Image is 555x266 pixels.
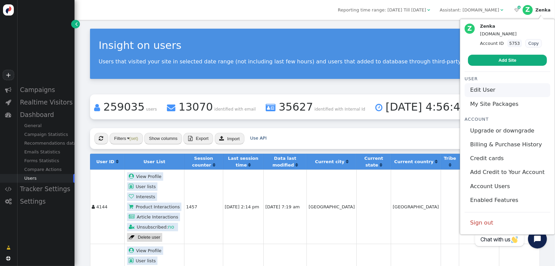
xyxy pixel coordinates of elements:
div: Z [523,5,533,15]
span:  [167,101,176,114]
td: [GEOGRAPHIC_DATA] [391,170,441,244]
div: User [465,76,550,82]
a: Interests [127,193,157,201]
button:  [94,133,108,144]
span: Click to sort [116,159,118,164]
span: 35627 [279,100,313,113]
span:  [129,248,136,253]
span: [DATE] 2:14 pm [225,204,259,209]
button: Import [215,133,244,144]
b: Current country [394,159,434,164]
button: Filters (set) [110,133,143,144]
span: no [168,224,174,230]
a:  [346,159,348,164]
span:  [94,101,100,114]
td: 1457 [184,170,223,244]
button:  Export [183,133,213,144]
span: 4144 [96,204,108,209]
a: Upgrade or downgrade [465,124,550,138]
td: [PERSON_NAME] [459,170,499,244]
span: Click to sort [346,159,348,164]
a: View Profile [127,246,163,255]
a: View Profile [127,172,163,181]
div: Zenka [480,24,542,29]
a: My Site Packages [465,97,550,111]
span:  [6,244,10,251]
span:  [129,224,137,229]
span:  [129,258,136,263]
span: Click to sort [435,159,437,164]
span:  [5,112,12,118]
span:  [75,21,78,27]
div: Compare Actions [17,165,75,174]
a: Edit User [465,83,550,97]
a: Account Users [465,179,550,193]
var: 5753 [507,39,522,48]
span: Reporting time range: [DATE] Till [DATE] [338,7,426,12]
a: User lists [127,257,157,265]
span:  [376,101,383,114]
span: identified with Internal Id [315,107,366,112]
span:  [92,205,95,209]
div: Account ID [480,39,542,48]
span:  [99,136,104,141]
b: Last session time [228,156,258,168]
b: User List [144,159,166,164]
span: users [146,107,157,112]
span: [DATE] 7:19 am [265,204,300,209]
a: Credit cards [465,152,550,166]
img: trigger_black.png [127,138,129,139]
div: Campaign Statistics [17,130,75,139]
div: General [17,121,75,130]
img: logo-icon.svg [3,4,14,16]
a: Use API [250,136,267,141]
span: Click to sort [449,163,451,167]
div: Zenka [535,7,551,13]
a: Billing & Purchase History [465,138,550,152]
b: Tribe [444,156,456,161]
a:  [435,159,437,164]
div: Unsubscribed: [127,223,178,231]
a:  [116,159,118,164]
a:  [449,162,451,168]
span: Export [196,136,209,141]
div: Dashboard [17,109,75,121]
span:  [266,101,275,114]
button: Show columns [144,133,182,144]
b: Current city [315,159,344,164]
div: Tracker Settings [17,183,75,195]
span: (set) [129,136,138,141]
span:  [500,8,503,12]
div: Recommendations data [17,139,75,148]
a:  [296,162,298,168]
div: Account [465,116,550,123]
b: Session counter [192,156,213,168]
span:  [5,198,12,205]
a: Product Interactions [127,203,181,211]
div: Campaigns [17,84,75,96]
div: Settings [17,195,75,208]
span:  [220,136,224,141]
span:  [428,8,430,12]
span:  [129,204,136,209]
a: Article Interactions [127,213,180,221]
div: Z [465,24,475,34]
span:  [129,194,136,199]
a:  [213,162,215,168]
span:  [188,136,193,141]
span:  [514,8,519,12]
span: Click to sort [213,163,215,167]
div: Forms Statistics [17,156,75,165]
b: User ID [96,159,115,164]
a:   [513,7,521,13]
div: Insight on users [99,37,531,53]
span: identified with email [214,107,256,112]
a: Sign out [465,216,550,230]
div: Assistant: [DOMAIN_NAME] [440,7,499,13]
b: Data last modified [272,156,296,168]
a: User lists [127,182,157,191]
a:  [380,162,382,168]
td: [GEOGRAPHIC_DATA] [306,170,356,244]
a:  [71,20,80,28]
span:  [5,186,12,192]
